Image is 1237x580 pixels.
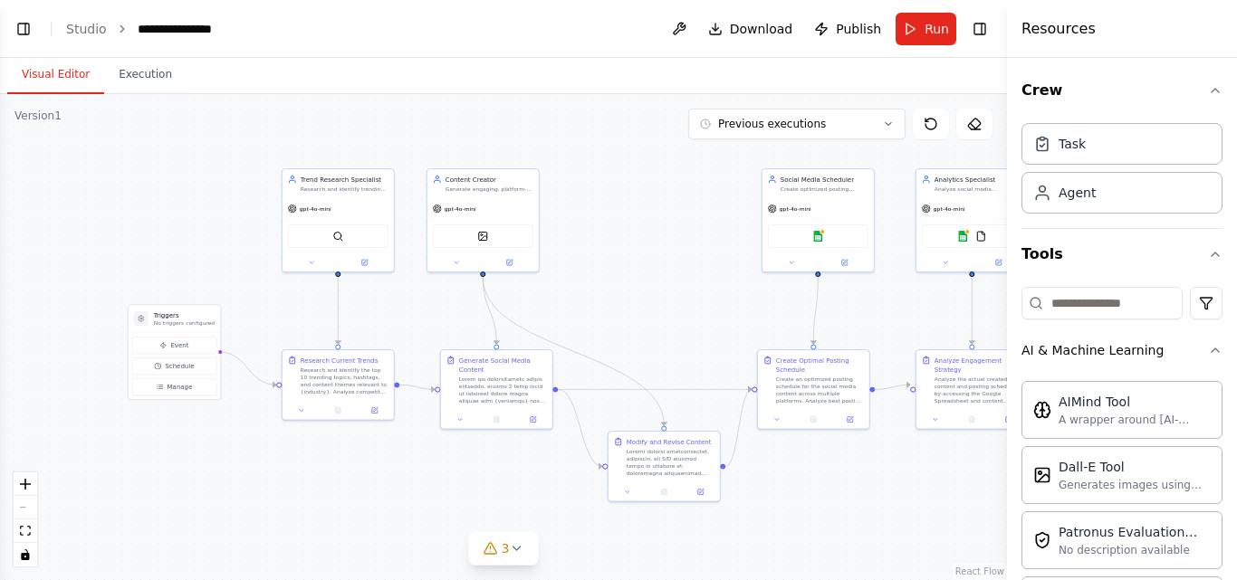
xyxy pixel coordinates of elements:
[834,414,865,425] button: Open in side panel
[132,378,216,395] button: Manage
[781,175,868,184] div: Social Media Scheduler
[339,257,390,268] button: Open in side panel
[282,168,395,272] div: Trend Research SpecialistResearch and identify trending topics, hashtags, and content themes in {...
[440,349,553,430] div: Generate Social Media ContentLorem ips dolorsitametc adipis elitseddo, eiusmo 2 temp incid ut lab...
[794,414,832,425] button: No output available
[935,376,1022,404] div: Analyze the actual created content and posting schedule by accessing the Google Spreadsheet and c...
[1033,466,1051,484] img: Dalletool
[332,231,343,242] img: SerperDevTool
[301,356,379,365] div: Research Current Trends
[955,566,1004,576] a: React Flow attribution
[1059,184,1096,202] div: Agent
[477,414,515,425] button: No output available
[916,349,1029,430] div: Analyze Engagement StrategyAnalyze the actual created content and posting schedule by accessing t...
[477,231,488,242] img: DallETool
[459,376,547,404] div: Lorem ips dolorsitametc adipis elitseddo, eiusmo 2 temp incid ut laboreet dolore magna aliquae ad...
[812,231,823,242] img: Google sheets
[1021,341,1164,359] div: AI & Machine Learning
[1059,523,1211,541] div: Patronus Evaluation Tool
[819,257,870,268] button: Open in side panel
[66,22,107,36] a: Studio
[446,185,533,193] div: Generate engaging, platform-specific social media content with custom images based on detailed pr...
[608,431,721,502] div: Modify and Revise ContentLoremi dolorsi ametconsectet, adipiscin, eli S/D eiusmod tempo in utlabo...
[1021,116,1223,228] div: Crew
[11,16,36,42] button: Show left sidebar
[1059,543,1211,557] div: No description available
[685,487,715,498] button: Open in side panel
[219,347,276,389] g: Edge from triggers to f60dd992-adef-4826-9639-195e824d4f63
[128,304,221,400] div: TriggersNo triggers configuredEventScheduleManage
[558,385,752,394] g: Edge from 903203a8-c918-4424-9fdf-a185e421b817 to ab5c6433-ff75-43bb-8b38-21baa4ae076a
[1059,478,1211,492] div: Generates images using OpenAI's Dall-E model.
[165,362,194,371] span: Schedule
[975,231,986,242] img: FileReadTool
[66,20,212,38] nav: breadcrumb
[725,385,752,471] g: Edge from 8075db18-6125-4d71-8e83-ae55ad3b63a9 to ab5c6433-ff75-43bb-8b38-21baa4ae076a
[484,257,535,268] button: Open in side panel
[359,405,389,416] button: Open in side panel
[957,231,968,242] img: Google sheets
[688,109,906,139] button: Previous executions
[558,385,602,471] g: Edge from 903203a8-c918-4424-9fdf-a185e421b817 to 8075db18-6125-4d71-8e83-ae55ad3b63a9
[776,356,864,374] div: Create Optimal Posting Schedule
[132,357,216,375] button: Schedule
[757,349,870,430] div: Create Optimal Posting ScheduleCreate an optimized posting schedule for the social media content ...
[1033,401,1051,419] img: Aimindtool
[780,205,811,213] span: gpt-4o-mini
[301,185,388,193] div: Research and identify trending topics, hashtags, and content themes in {industry} to inform socia...
[319,405,357,416] button: No output available
[168,383,193,392] span: Manage
[1059,458,1211,476] div: Dall-E Tool
[627,448,714,477] div: Loremi dolorsi ametconsectet, adipiscin, eli S/D eiusmod tempo in utlabore et doloremagna aliquae...
[809,277,822,345] g: Edge from 746b391d-e569-48b2-a3e9-c516604f1140 to ab5c6433-ff75-43bb-8b38-21baa4ae076a
[627,437,712,446] div: Modify and Revise Content
[701,13,801,45] button: Download
[875,380,910,394] g: Edge from ab5c6433-ff75-43bb-8b38-21baa4ae076a to 4e53980d-07d1-496c-90c9-10e4afe3a775
[14,472,37,496] button: zoom in
[445,205,476,213] span: gpt-4o-mini
[776,376,864,404] div: Create an optimized posting schedule for the social media content across multiple platforms. Anal...
[478,277,668,426] g: Edge from 2cb250a4-593b-4061-9e0c-546e32db17c7 to 8075db18-6125-4d71-8e83-ae55ad3b63a9
[427,168,540,272] div: Content CreatorGenerate engaging, platform-specific social media content with custom images based...
[446,175,533,184] div: Content Creator
[1033,531,1051,549] img: Patronusevaltool
[1059,413,1211,427] div: A wrapper around [AI-Minds]([URL][DOMAIN_NAME]). Useful for when you need answers to questions fr...
[1021,18,1096,40] h4: Resources
[967,16,992,42] button: Hide right sidebar
[916,168,1029,272] div: Analytics SpecialistAnalyze social media performance metrics, engagement data, and audience insig...
[14,519,37,543] button: fit view
[896,13,956,45] button: Run
[935,185,1022,193] div: Analyze social media performance metrics, engagement data, and audience insights to optimize cont...
[301,366,388,395] div: Research and identify the top 10 trending topics, hashtags, and content themes relevant to {indus...
[333,277,342,345] g: Edge from d2a56e11-3824-4157-8d2b-a18c6d2b55ac to f60dd992-adef-4826-9639-195e824d4f63
[645,487,683,498] button: No output available
[132,337,216,354] button: Event
[730,20,793,38] span: Download
[478,277,501,345] g: Edge from 2cb250a4-593b-4061-9e0c-546e32db17c7 to 903203a8-c918-4424-9fdf-a185e421b817
[104,56,187,94] button: Execution
[300,205,331,213] span: gpt-4o-mini
[967,277,976,345] g: Edge from 40271aee-b414-40bd-b9d3-4ae1b882014a to 4e53980d-07d1-496c-90c9-10e4afe3a775
[762,168,875,272] div: Social Media SchedulerCreate optimized posting schedules for multiple social media platforms base...
[14,472,37,566] div: React Flow controls
[399,380,435,394] g: Edge from f60dd992-adef-4826-9639-195e824d4f63 to 903203a8-c918-4424-9fdf-a185e421b817
[935,356,1022,374] div: Analyze Engagement Strategy
[1059,135,1086,153] div: Task
[1021,327,1223,374] button: AI & Machine Learning
[953,414,991,425] button: No output available
[502,539,510,557] span: 3
[154,310,215,319] h3: Triggers
[935,175,1022,184] div: Analytics Specialist
[459,356,547,374] div: Generate Social Media Content
[517,414,548,425] button: Open in side panel
[718,117,826,131] span: Previous executions
[7,56,104,94] button: Visual Editor
[925,20,949,38] span: Run
[836,20,881,38] span: Publish
[1021,229,1223,280] button: Tools
[781,185,868,193] div: Create optimized posting schedules for multiple social media platforms based on analytics data, a...
[807,13,888,45] button: Publish
[992,414,1023,425] button: Open in side panel
[170,341,188,350] span: Event
[154,319,215,327] p: No triggers configured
